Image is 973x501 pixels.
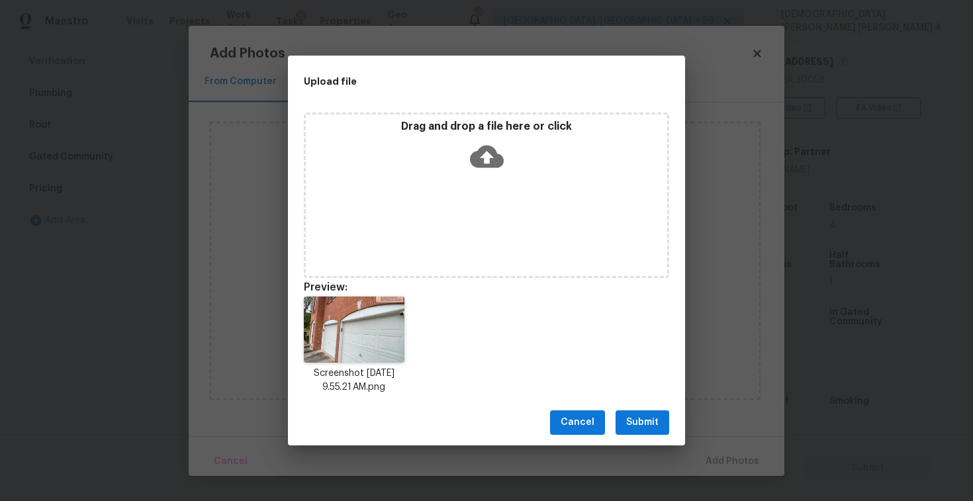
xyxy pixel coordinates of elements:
span: Submit [626,414,659,431]
h2: Upload file [304,74,610,89]
button: Submit [616,410,669,435]
p: Screenshot [DATE] 9.55.21 AM.png [304,367,404,394]
span: Cancel [561,414,594,431]
img: H6hIyCRPuNeXAAAAAElFTkSuQmCC [304,296,404,363]
button: Cancel [550,410,605,435]
p: Drag and drop a file here or click [306,120,667,134]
